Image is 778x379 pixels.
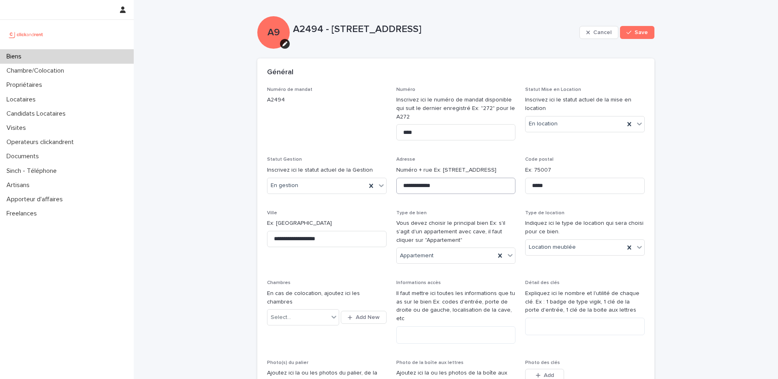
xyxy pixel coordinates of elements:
p: Artisans [3,181,36,189]
p: Visites [3,124,32,132]
p: Propriétaires [3,81,49,89]
p: Freelances [3,210,43,217]
p: Inscrivez ici le statut actuel de la Gestion [267,166,387,174]
p: En cas de colocation, ajoutez ici les chambres [267,289,387,306]
p: Ex: 75007 [525,166,645,174]
p: Documents [3,153,45,160]
span: Location meublée [529,243,576,252]
div: Select... [271,313,291,322]
span: Photo des clés [525,360,560,365]
p: Ex: [GEOGRAPHIC_DATA] [267,219,387,228]
p: Numéro + rue Ex: [STREET_ADDRESS] [396,166,516,174]
span: Adresse [396,157,415,162]
span: Save [635,30,648,35]
span: Cancel [593,30,611,35]
p: Apporteur d'affaires [3,196,69,203]
button: Save [620,26,654,39]
span: Add [544,373,554,378]
span: Appartement [400,252,434,260]
p: Candidats Locataires [3,110,72,118]
span: Informations accès [396,280,441,285]
span: En gestion [271,181,298,190]
p: Inscrivez ici le statut actuel de la mise en location [525,96,645,113]
span: Type de bien [396,211,427,215]
p: Il faut mettre ici toutes les informations que tu as sur le bien Ex: codes d'entrée, porte de dro... [396,289,516,323]
button: Cancel [579,26,618,39]
h2: Général [267,68,293,77]
p: Vous devez choisir le principal bien Ex: s'il s'agit d'un appartement avec cave, il faut cliquer ... [396,219,516,244]
span: Statut Mise en Location [525,87,581,92]
p: Expliquez ici le nombre et l'utilité de chaque clé. Ex : 1 badge de type vigik, 1 clé de la porte... [525,289,645,314]
span: Code postal [525,157,554,162]
img: UCB0brd3T0yccxBKYDjQ [6,26,46,43]
span: Statut Gestion [267,157,302,162]
p: Biens [3,53,28,60]
button: Add New [341,311,386,324]
span: Add New [356,314,380,320]
p: Sinch - Téléphone [3,167,63,175]
p: Chambre/Colocation [3,67,71,75]
span: Ville [267,211,277,215]
p: Locataires [3,96,42,103]
span: Numéro de mandat [267,87,312,92]
p: A2494 - [STREET_ADDRESS] [293,24,576,35]
span: Détail des clés [525,280,560,285]
span: Numéro [396,87,415,92]
p: A2494 [267,96,387,104]
span: En location [529,120,558,128]
span: Photo(s) du palier [267,360,308,365]
p: Operateurs clickandrent [3,138,80,146]
p: Inscrivez ici le numéro de mandat disponible qui suit le dernier enregistré Ex: "272" pour le A272 [396,96,516,121]
p: Indiquez ici le type de location qui sera choisi pour ce bien. [525,219,645,236]
span: Photo de la boîte aux lettres [396,360,464,365]
span: Chambres [267,280,291,285]
span: Type de location [525,211,564,215]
